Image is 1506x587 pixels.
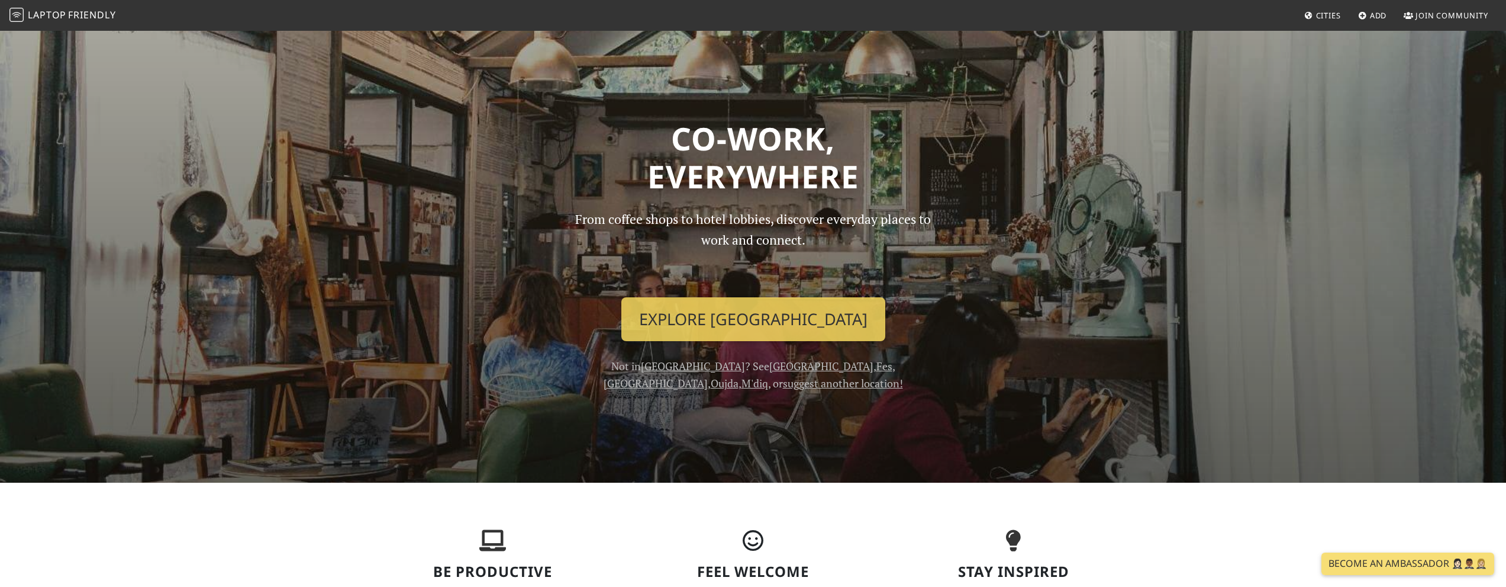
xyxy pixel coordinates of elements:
a: M'diq [741,376,768,390]
span: Laptop [28,8,66,21]
p: From coffee shops to hotel lobbies, discover everyday places to work and connect. [565,209,941,288]
img: LaptopFriendly [9,8,24,22]
a: Cities [1299,5,1346,26]
a: Join Community [1399,5,1493,26]
a: Add [1353,5,1392,26]
h3: Stay Inspired [891,563,1137,580]
h3: Feel Welcome [630,563,876,580]
span: Friendly [68,8,115,21]
h3: Be Productive [370,563,616,580]
a: Become an Ambassador 🤵🏻‍♀️🤵🏾‍♂️🤵🏼‍♀️ [1321,553,1494,575]
a: suggest another location! [783,376,903,390]
span: Not in ? See , , , , , or [604,359,903,390]
a: [GEOGRAPHIC_DATA] [641,359,745,373]
span: Join Community [1415,10,1488,21]
a: [GEOGRAPHIC_DATA] [769,359,873,373]
a: [GEOGRAPHIC_DATA] [604,376,708,390]
span: Cities [1316,10,1341,21]
a: LaptopFriendly LaptopFriendly [9,5,116,26]
h1: Co-work, Everywhere [370,120,1137,195]
span: Add [1370,10,1387,21]
a: Explore [GEOGRAPHIC_DATA] [621,297,885,341]
a: Oujda [711,376,739,390]
a: Fes [876,359,892,373]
